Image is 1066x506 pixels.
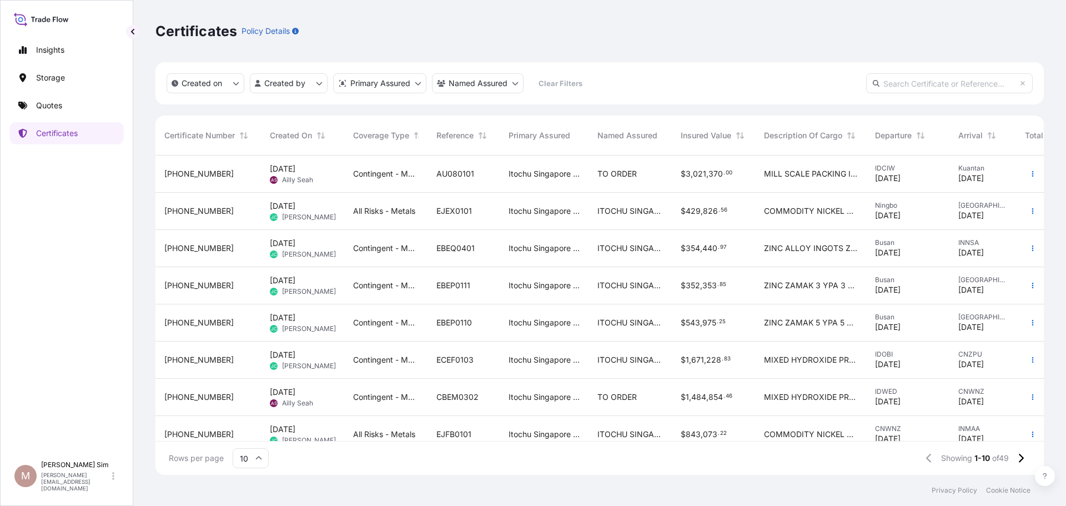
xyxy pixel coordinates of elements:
[844,129,858,142] button: Sort
[691,170,693,178] span: ,
[271,212,277,223] span: JC
[722,357,723,361] span: .
[726,171,732,175] span: 00
[958,322,984,333] span: [DATE]
[764,130,842,141] span: Description Of Cargo
[597,243,663,254] span: ITOCHU SINGAPORE PTE LTD
[958,275,1007,284] span: [GEOGRAPHIC_DATA]
[691,393,706,401] span: 484
[689,393,691,401] span: ,
[509,354,580,365] span: Itochu Singapore Pte Ltd
[9,67,124,89] a: Storage
[985,129,998,142] button: Sort
[704,356,706,364] span: ,
[686,282,700,289] span: 352
[36,100,62,111] p: Quotes
[958,130,983,141] span: Arrival
[41,460,110,469] p: [PERSON_NAME] Sim
[411,129,425,142] button: Sort
[164,392,234,403] span: [PHONE_NUMBER]
[764,429,857,440] span: COMMODITY NICKEL CATHODES GROSS WEIGHT 51 6482 MT NEW WEIGHT 51 4057 MT NO OF BUNDLES 34
[529,74,591,92] button: Clear Filters
[314,129,328,142] button: Sort
[958,396,984,407] span: [DATE]
[686,356,689,364] span: 1
[681,282,686,289] span: $
[164,243,234,254] span: [PHONE_NUMBER]
[875,350,941,359] span: IDOBI
[764,317,857,328] span: ZINC ZAMAK 5 YPA 5 Gross Weight 148 580 MTS Net Weight 148 550 MTS Number Of Bundles 150 Bundles
[932,486,977,495] p: Privacy Policy
[9,122,124,144] a: Certificates
[702,282,717,289] span: 353
[719,320,726,324] span: 25
[681,393,686,401] span: $
[164,354,234,365] span: [PHONE_NUMBER]
[958,387,1007,396] span: CNWNZ
[436,243,475,254] span: EBEQ0401
[875,387,941,396] span: IDWED
[282,213,336,222] span: [PERSON_NAME]
[764,354,857,365] span: MIXED HYDROXIDE PRECIPITATE GROSS WEIGHT 500 24 WMT NET WEIGHT 498 704 WMT IN 415 BAGS
[706,170,708,178] span: ,
[875,210,901,221] span: [DATE]
[703,430,717,438] span: 073
[250,73,328,93] button: createdBy Filter options
[270,349,295,360] span: [DATE]
[706,356,721,364] span: 228
[597,317,663,328] span: ITOCHU SINGAPORE PTE LTD
[958,201,1007,210] span: [GEOGRAPHIC_DATA]
[958,313,1007,322] span: [GEOGRAPHIC_DATA]
[21,470,30,482] span: M
[958,238,1007,247] span: INNSA
[733,129,747,142] button: Sort
[686,319,700,327] span: 543
[597,206,663,217] span: ITOCHU SINGAPORE PTE LTD
[723,394,725,398] span: .
[271,435,277,446] span: JC
[875,424,941,433] span: CNWNZ
[476,129,489,142] button: Sort
[701,430,703,438] span: ,
[875,247,901,258] span: [DATE]
[353,317,419,328] span: Contingent - Metals
[726,394,732,398] span: 46
[353,243,419,254] span: Contingent - Metals
[282,250,336,259] span: [PERSON_NAME]
[875,238,941,247] span: Busan
[164,429,234,440] span: [PHONE_NUMBER]
[436,168,474,179] span: AU080101
[597,130,657,141] span: Named Assured
[36,72,65,83] p: Storage
[539,78,582,89] p: Clear Filters
[353,130,409,141] span: Coverage Type
[9,39,124,61] a: Insights
[164,130,235,141] span: Certificate Number
[681,130,731,141] span: Insured Value
[686,244,700,252] span: 354
[509,429,580,440] span: Itochu Singapore Pte Ltd
[449,78,507,89] p: Named Assured
[432,73,524,93] button: cargoOwner Filter options
[875,433,901,444] span: [DATE]
[436,317,472,328] span: EBEP0110
[875,396,901,407] span: [DATE]
[702,244,717,252] span: 440
[958,164,1007,173] span: Kuantan
[270,424,295,435] span: [DATE]
[436,392,479,403] span: CBEM0302
[271,398,277,409] span: AS
[681,319,686,327] span: $
[436,354,474,365] span: ECEF0103
[353,429,415,440] span: All Risks - Metals
[708,393,723,401] span: 854
[271,360,277,372] span: JC
[764,280,857,291] span: ZINC ZAMAK 3 YPA 3 Gross Weight 100 058 MTS Net Weight 100 038 MTS Number Of Bundles 100 Bundles
[700,244,702,252] span: ,
[509,280,580,291] span: Itochu Singapore Pte Ltd
[686,170,691,178] span: 3
[958,247,984,258] span: [DATE]
[597,280,663,291] span: ITOCHU SINGAPORE PTE LTD
[1025,130,1043,141] span: Total
[436,280,470,291] span: EBEP0111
